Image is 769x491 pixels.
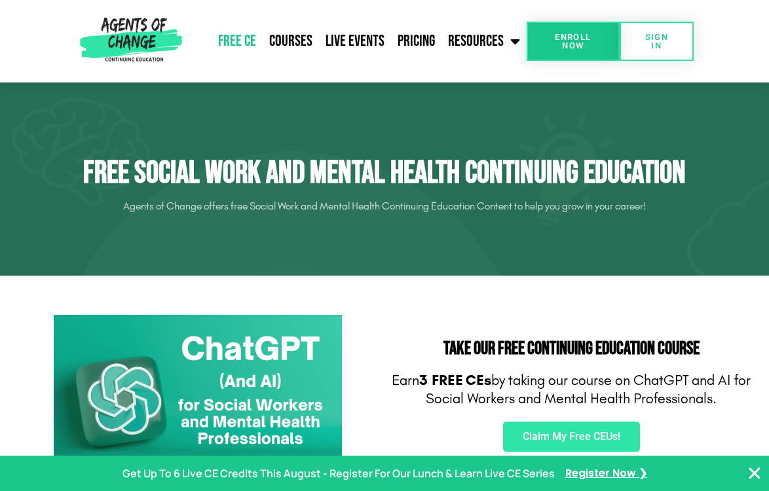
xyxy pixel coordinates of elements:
[212,25,263,58] a: Free CE
[565,464,647,483] a: Register Now ❯
[548,33,599,50] span: Enroll Now
[263,25,319,58] a: Courses
[527,22,620,61] a: Enroll Now
[441,25,527,58] a: Resources
[523,431,620,442] span: Claim My Free CEUs!
[18,196,751,217] p: Agents of Change offers free Social Work and Mental Health Continuing Education Content to help y...
[391,371,751,409] p: Earn by taking our course on ChatGPT and AI for Social Workers and Mental Health Professionals.
[391,25,441,58] a: Pricing
[620,22,694,61] a: SIGN IN
[419,372,491,389] b: 3 FREE CEs
[122,464,555,483] p: Get Up To 6 Live CE Credits This August - Register For Our Lunch & Learn Live CE Series
[187,25,527,58] nav: Menu
[747,465,762,481] button: Close Banner
[641,33,673,50] span: SIGN IN
[319,25,391,58] a: Live Events
[503,422,640,452] a: Claim My Free CEUs!
[18,155,751,192] h1: Free Social Work and Mental Health Continuing Education
[391,340,751,358] h2: Take Our FREE Continuing Education Course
